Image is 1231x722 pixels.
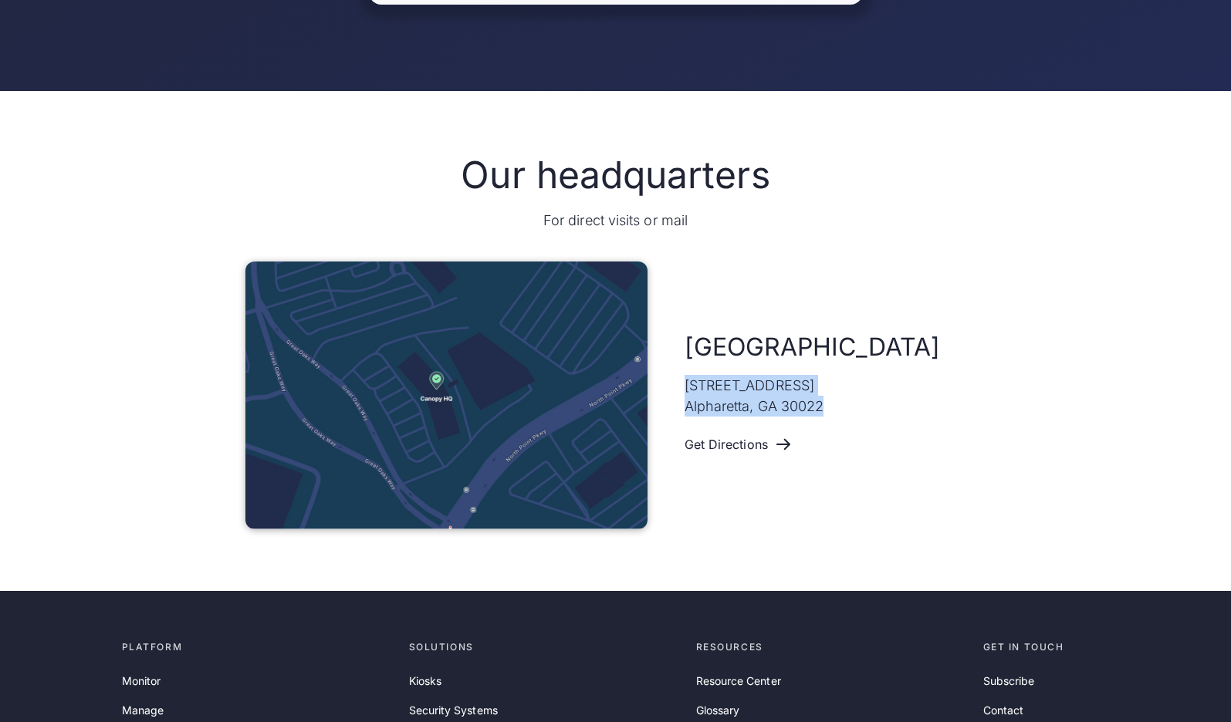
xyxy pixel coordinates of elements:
[685,437,768,452] div: Get Directions
[461,153,769,197] h2: Our headquarters
[409,702,498,719] a: Security Systems
[685,429,793,460] a: Get Directions
[696,640,971,654] div: Resources
[122,673,161,690] a: Monitor
[983,673,1035,690] a: Subscribe
[983,640,1110,654] div: Get in touch
[685,375,824,417] p: [STREET_ADDRESS] Alpharetta, GA 30022
[543,210,688,231] p: For direct visits or mail
[696,673,781,690] a: Resource Center
[122,702,164,719] a: Manage
[409,673,441,690] a: Kiosks
[685,331,940,363] h2: [GEOGRAPHIC_DATA]
[983,702,1024,719] a: Contact
[122,640,397,654] div: Platform
[696,702,740,719] a: Glossary
[409,640,684,654] div: Solutions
